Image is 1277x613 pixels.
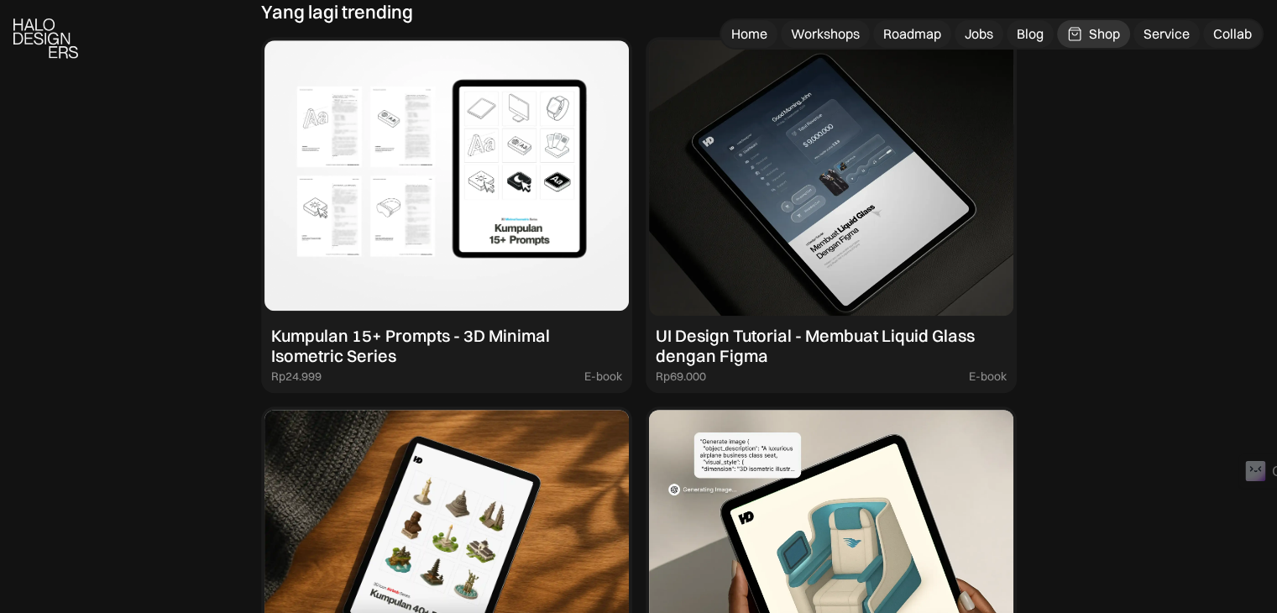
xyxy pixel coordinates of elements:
div: Roadmap [883,25,941,43]
a: Roadmap [873,20,951,48]
div: E-book [969,369,1007,384]
div: Rp69.000 [656,369,706,384]
div: Yang lagi trending [261,1,413,23]
a: Jobs [955,20,1003,48]
a: Blog [1007,20,1054,48]
a: Service [1133,20,1200,48]
div: Jobs [965,25,993,43]
a: UI Design Tutorial - Membuat Liquid Glass dengan FigmaRp69.000E-book [646,37,1017,394]
div: Workshops [791,25,860,43]
div: Shop [1089,25,1120,43]
a: Collab [1203,20,1262,48]
a: Kumpulan 15+ Prompts - 3D Minimal Isometric SeriesRp24.999E-book [261,37,632,394]
div: Collab [1213,25,1252,43]
div: Blog [1017,25,1044,43]
div: Rp24.999 [271,369,322,384]
div: Service [1144,25,1190,43]
div: UI Design Tutorial - Membuat Liquid Glass dengan Figma [656,326,1007,366]
a: Workshops [781,20,870,48]
div: E-book [584,369,622,384]
div: Kumpulan 15+ Prompts - 3D Minimal Isometric Series [271,326,622,366]
a: Shop [1057,20,1130,48]
div: Home [731,25,767,43]
a: Home [721,20,777,48]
